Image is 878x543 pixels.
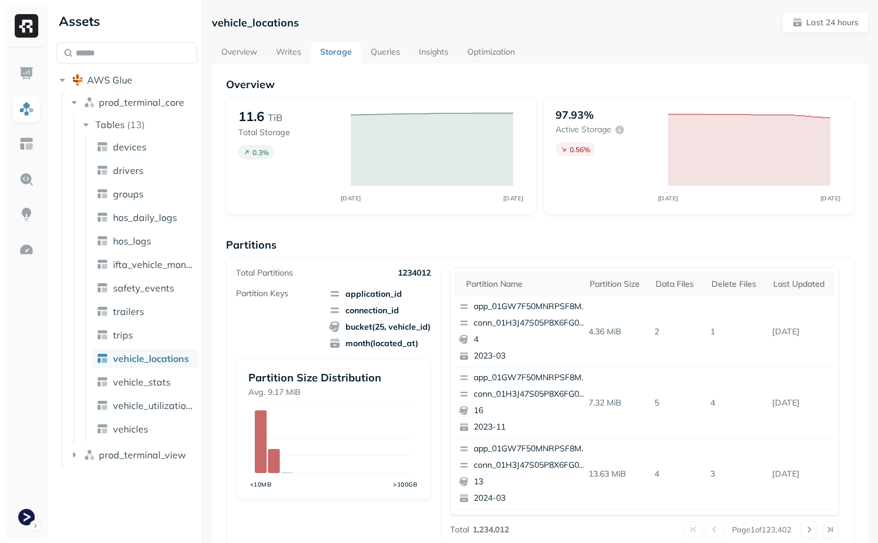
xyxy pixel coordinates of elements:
p: 1234012 [398,267,431,279]
img: table [97,212,108,223]
p: Sep 11, 2025 [767,321,834,342]
tspan: [DATE] [820,195,840,202]
a: drivers [92,161,199,180]
span: prod_terminal_core [99,96,184,108]
span: ifta_vehicle_months [113,259,194,270]
span: trips [113,329,133,341]
span: month(located_at) [329,337,431,349]
p: app_01GW7F50MNRPSF8MFHFDEVDVJA [474,443,588,455]
a: ifta_vehicle_months [92,255,199,274]
img: table [97,423,108,435]
img: Terminal [18,509,35,525]
span: vehicle_locations [113,353,189,364]
p: 2023-11 [474,421,588,433]
button: Tables(13) [80,115,198,134]
p: 4.36 MiB [584,321,650,342]
div: Delete Files [711,279,761,290]
span: Tables [95,119,125,130]
a: Insights [410,42,458,63]
p: Total [450,524,469,535]
img: namespace [84,96,95,108]
img: table [97,306,108,317]
p: TiB [268,110,282,125]
img: Query Explorer [19,172,34,187]
p: conn_01H3J47S05P8X6FG0YX49YTVX8 [474,317,588,329]
div: Last updated [773,279,829,290]
p: Total Storage [238,127,338,138]
div: Assets [56,12,197,31]
img: Asset Explorer [19,136,34,152]
p: Total Partitions [236,267,293,279]
tspan: <10MB [250,481,272,488]
span: bucket(25, vehicle_id) [329,321,431,333]
button: app_01GW7F50MNRPSF8MFHFDEVDVJAconn_01H3J47S05P8X6FG0YX49YTVX8162023-11 [454,367,593,438]
button: Last 24 hours [782,12,869,33]
img: Optimization [19,242,34,257]
span: trailers [113,306,144,317]
span: vehicle_stats [113,376,171,388]
tspan: >100GB [394,481,418,488]
img: Insights [19,207,34,222]
p: Partition Keys [236,288,288,299]
p: 3 [706,464,767,484]
img: Ryft [15,14,38,38]
span: drivers [113,165,144,176]
span: AWS Glue [87,74,132,86]
a: Queries [361,42,410,63]
p: 1,234,012 [473,524,509,535]
img: table [97,376,108,388]
p: 2024-03 [474,492,588,504]
p: Partition Size Distribution [248,371,418,384]
span: vehicle_utilization_day [113,400,194,411]
span: groups [113,188,144,200]
div: Partition size [590,279,644,290]
p: 2 [650,321,706,342]
p: 16 [474,405,588,417]
img: table [97,282,108,294]
span: hos_daily_logs [113,212,177,223]
img: table [97,259,108,270]
p: Overview [226,78,854,91]
p: Page 1 of 123,402 [732,524,791,535]
button: prod_terminal_core [68,93,198,112]
img: table [97,353,108,364]
p: conn_01H3J47S05P8X6FG0YX49YTVX8 [474,388,588,400]
p: 5 [650,393,706,413]
a: vehicle_utilization_day [92,396,199,415]
a: Optimization [458,42,524,63]
a: hos_logs [92,232,199,250]
tspan: [DATE] [657,195,678,202]
span: safety_events [113,282,174,294]
p: 4 [650,464,706,484]
a: trailers [92,302,199,321]
img: Assets [19,101,34,116]
p: Partitions [226,238,854,252]
a: groups [92,185,199,203]
p: 0.3 % [252,148,269,157]
a: safety_events [92,279,199,297]
a: Writes [267,42,311,63]
p: 1 [706,321,767,342]
a: Storage [311,42,361,63]
button: AWS Glue [56,71,197,89]
p: Sep 11, 2025 [767,393,834,413]
button: prod_terminal_view [68,445,198,464]
a: hos_daily_logs [92,208,199,227]
span: application_id [329,288,431,300]
a: vehicle_locations [92,349,199,368]
span: connection_id [329,304,431,316]
a: vehicles [92,420,199,438]
button: app_01GW7F50MNRPSF8MFHFDEVDVJAconn_01H3J47S05P8X6FG0YX49YTVX842023-03 [454,296,593,367]
img: namespace [84,449,95,461]
img: table [97,165,108,176]
tspan: [DATE] [340,195,361,202]
img: table [97,141,108,153]
p: app_01GW7F50MNRPSF8MFHFDEVDVJA [474,372,588,384]
p: Avg. 9.17 MiB [248,387,418,398]
p: 97.93% [556,108,594,122]
img: table [97,400,108,411]
a: vehicle_stats [92,373,199,391]
img: root [72,74,84,86]
p: 7.32 MiB [584,393,650,413]
p: 11.6 [238,108,264,125]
